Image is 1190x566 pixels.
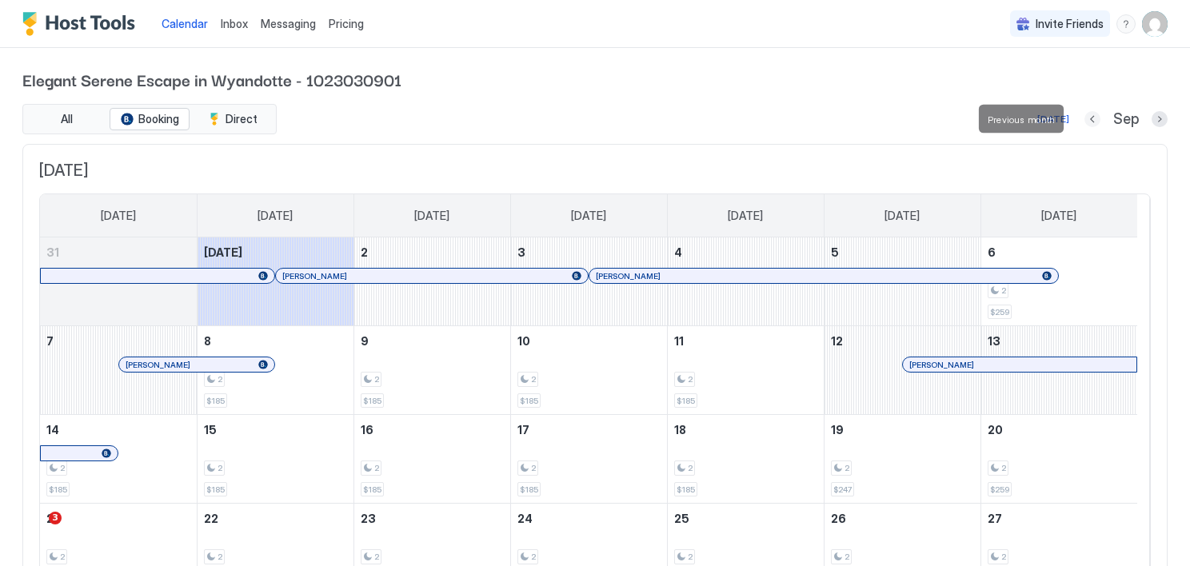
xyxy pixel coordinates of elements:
div: tab-group [22,104,277,134]
td: September 5, 2025 [824,237,980,326]
button: Previous month [1084,111,1100,127]
span: [DATE] [101,209,136,223]
span: $259 [990,307,1009,317]
button: All [26,108,106,130]
span: 25 [674,512,689,525]
td: September 2, 2025 [353,237,510,326]
a: August 31, 2025 [40,237,197,267]
span: Booking [138,112,179,126]
span: 2 [531,374,536,385]
span: Messaging [261,17,316,30]
a: September 25, 2025 [668,504,824,533]
td: September 18, 2025 [667,415,824,504]
a: September 26, 2025 [825,504,980,533]
a: September 21, 2025 [40,504,197,533]
span: 2 [1001,552,1006,562]
span: [PERSON_NAME] [596,271,661,281]
div: menu [1116,14,1136,34]
a: September 7, 2025 [40,326,197,356]
span: [PERSON_NAME] [909,360,974,370]
a: September 6, 2025 [981,237,1138,267]
span: 2 [688,463,693,473]
div: User profile [1142,11,1168,37]
td: September 7, 2025 [40,326,197,415]
span: 6 [988,245,996,259]
button: Next month [1152,111,1168,127]
span: 19 [831,423,844,436]
td: September 17, 2025 [510,415,667,504]
span: $185 [206,484,225,495]
span: [DATE] [1041,209,1076,223]
span: $185 [363,484,381,495]
a: September 4, 2025 [668,237,824,267]
span: 2 [218,463,222,473]
span: 2 [361,245,368,259]
span: Elegant Serene Escape in Wyandotte - 1023030901 [22,67,1168,91]
a: September 19, 2025 [825,415,980,444]
span: [DATE] [39,161,1151,181]
a: Wednesday [555,194,622,237]
span: 20 [988,423,1003,436]
span: 2 [374,463,379,473]
span: 2 [845,463,849,473]
a: Tuesday [398,194,465,237]
span: 26 [831,512,846,525]
span: 12 [831,334,843,348]
a: September 20, 2025 [981,415,1138,444]
span: 2 [845,552,849,562]
span: Pricing [329,17,364,31]
span: 2 [374,552,379,562]
td: August 31, 2025 [40,237,197,326]
span: Sep [1113,110,1139,129]
a: Host Tools Logo [22,12,142,36]
td: September 16, 2025 [353,415,510,504]
span: 2 [1001,285,1006,296]
span: 17 [517,423,529,436]
span: $185 [677,484,695,495]
div: [PERSON_NAME] [126,360,268,370]
a: Calendar [162,15,208,32]
span: 16 [361,423,373,436]
a: September 17, 2025 [511,415,667,444]
a: September 10, 2025 [511,326,667,356]
span: 27 [988,512,1002,525]
td: September 10, 2025 [510,326,667,415]
a: September 15, 2025 [198,415,353,444]
a: Thursday [712,194,779,237]
td: September 1, 2025 [197,237,353,326]
span: 5 [831,245,839,259]
span: 2 [688,374,693,385]
span: 15 [204,423,217,436]
a: September 11, 2025 [668,326,824,356]
span: 2 [60,463,65,473]
a: September 1, 2025 [198,237,353,267]
span: 2 [1001,463,1006,473]
span: 2 [60,552,65,562]
td: September 6, 2025 [980,237,1137,326]
span: $185 [363,396,381,406]
a: September 12, 2025 [825,326,980,356]
div: [PERSON_NAME] [596,271,1052,281]
td: September 20, 2025 [980,415,1137,504]
span: 24 [517,512,533,525]
a: Monday [242,194,309,237]
a: September 3, 2025 [511,237,667,267]
a: September 24, 2025 [511,504,667,533]
a: September 27, 2025 [981,504,1138,533]
span: Calendar [162,17,208,30]
span: 2 [531,552,536,562]
span: 22 [204,512,218,525]
button: Booking [110,108,190,130]
td: September 3, 2025 [510,237,667,326]
iframe: Intercom live chat [16,512,54,550]
span: 18 [674,423,686,436]
a: September 2, 2025 [354,237,510,267]
span: 9 [361,334,369,348]
span: 10 [517,334,530,348]
td: September 8, 2025 [197,326,353,415]
a: September 23, 2025 [354,504,510,533]
span: 2 [374,374,379,385]
a: September 13, 2025 [981,326,1138,356]
td: September 19, 2025 [824,415,980,504]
